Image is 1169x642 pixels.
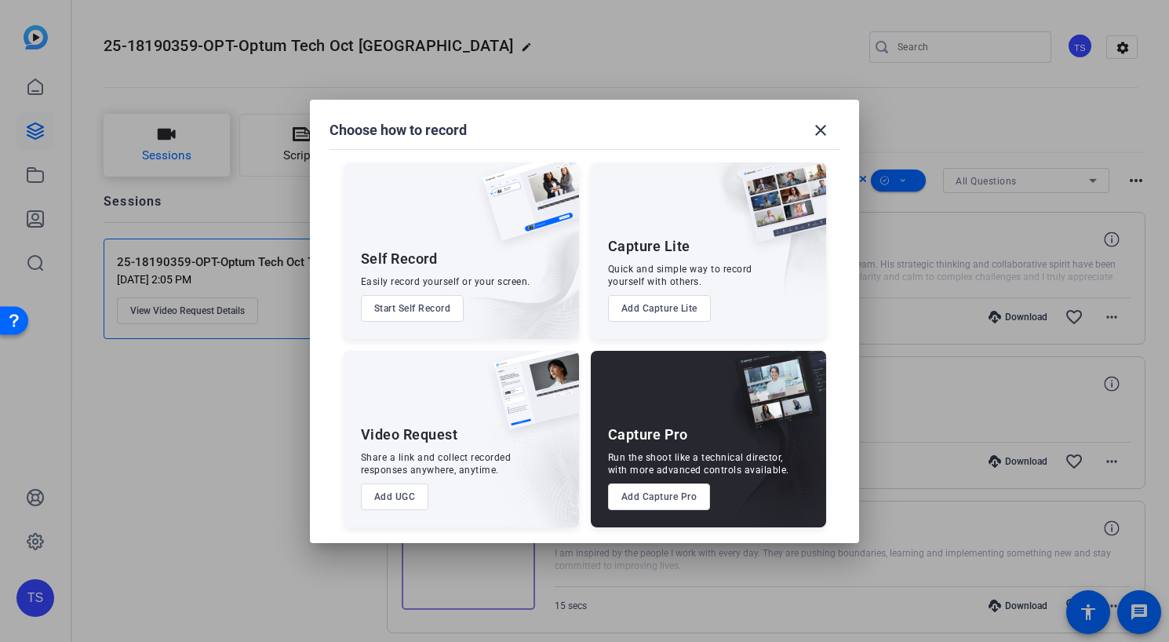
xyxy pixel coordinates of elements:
[710,370,826,527] img: embarkstudio-capture-pro.png
[361,483,429,510] button: Add UGC
[361,425,458,444] div: Video Request
[361,295,464,322] button: Start Self Record
[608,451,789,476] div: Run the shoot like a technical director, with more advanced controls available.
[482,351,579,446] img: ugc-content.png
[686,162,826,319] img: embarkstudio-capture-lite.png
[811,121,830,140] mat-icon: close
[608,425,688,444] div: Capture Pro
[442,196,579,339] img: embarkstudio-self-record.png
[608,483,711,510] button: Add Capture Pro
[361,275,530,288] div: Easily record yourself or your screen.
[729,162,826,258] img: capture-lite.png
[330,121,467,140] h1: Choose how to record
[361,451,512,476] div: Share a link and collect recorded responses anywhere, anytime.
[723,351,826,447] img: capture-pro.png
[608,263,752,288] div: Quick and simple way to record yourself with others.
[608,237,690,256] div: Capture Lite
[471,162,579,257] img: self-record.png
[608,295,711,322] button: Add Capture Lite
[488,399,579,527] img: embarkstudio-ugc-content.png
[361,250,438,268] div: Self Record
